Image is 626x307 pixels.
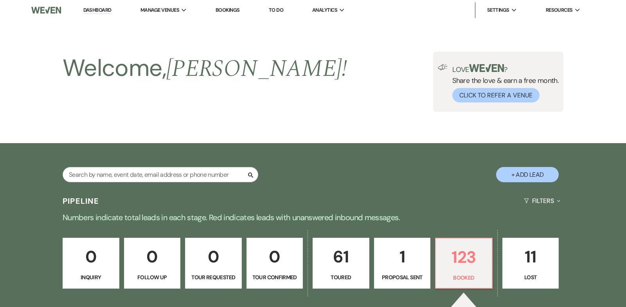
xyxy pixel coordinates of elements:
[374,238,431,289] a: 1Proposal Sent
[31,211,595,224] p: Numbers indicate total leads in each stage. Red indicates leads with unanswered inbound messages.
[63,167,258,182] input: Search by name, event date, email address or phone number
[252,244,298,270] p: 0
[252,273,298,282] p: Tour Confirmed
[469,64,504,72] img: weven-logo-green.svg
[140,6,179,14] span: Manage Venues
[379,273,426,282] p: Proposal Sent
[63,52,347,85] h2: Welcome,
[83,7,112,14] a: Dashboard
[269,7,283,13] a: To Do
[502,238,559,289] a: 11Lost
[507,273,554,282] p: Lost
[448,64,559,102] div: Share the love & earn a free month.
[166,51,347,87] span: [PERSON_NAME] !
[452,88,540,102] button: Click to Refer a Venue
[68,273,114,282] p: Inquiry
[190,244,237,270] p: 0
[185,238,242,289] a: 0Tour Requested
[68,244,114,270] p: 0
[521,190,563,211] button: Filters
[441,244,487,270] p: 123
[452,64,559,73] p: Love ?
[312,6,337,14] span: Analytics
[129,244,176,270] p: 0
[507,244,554,270] p: 11
[435,238,493,289] a: 123Booked
[496,167,559,182] button: + Add Lead
[318,244,364,270] p: 61
[546,6,573,14] span: Resources
[216,7,240,13] a: Bookings
[487,6,509,14] span: Settings
[31,2,61,18] img: Weven Logo
[246,238,303,289] a: 0Tour Confirmed
[190,273,237,282] p: Tour Requested
[379,244,426,270] p: 1
[318,273,364,282] p: Toured
[441,273,487,282] p: Booked
[63,196,99,206] h3: Pipeline
[438,64,448,70] img: loud-speaker-illustration.svg
[63,238,119,289] a: 0Inquiry
[129,273,176,282] p: Follow Up
[124,238,181,289] a: 0Follow Up
[313,238,369,289] a: 61Toured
